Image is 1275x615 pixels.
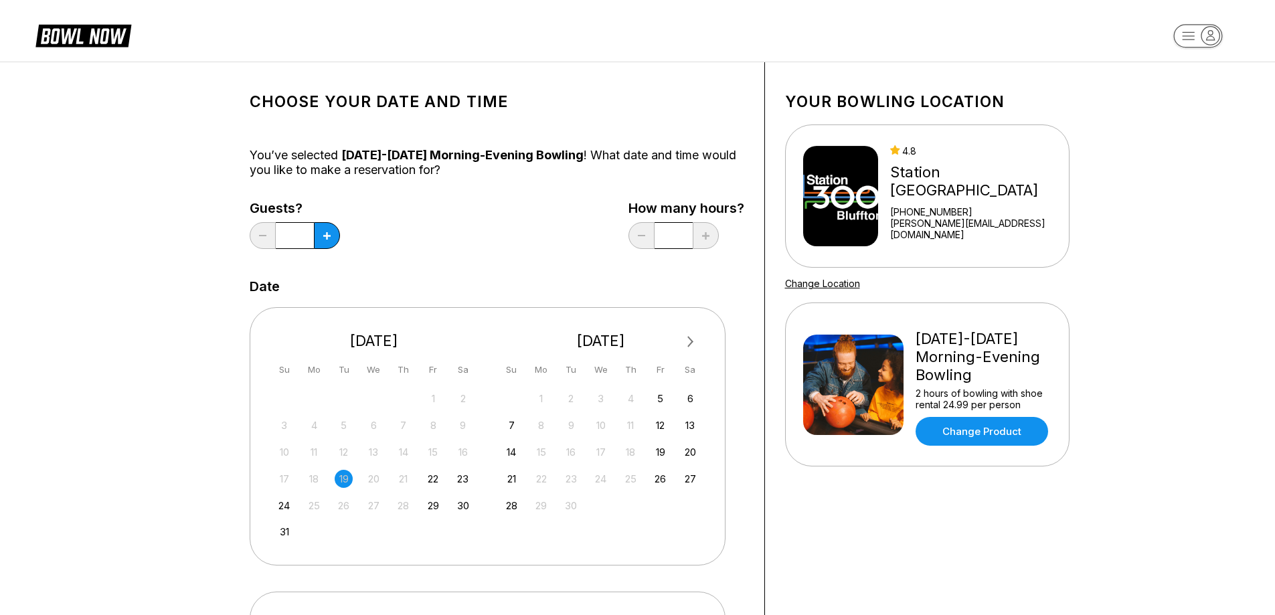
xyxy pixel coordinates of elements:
[890,163,1063,199] div: Station [GEOGRAPHIC_DATA]
[394,416,412,434] div: Not available Thursday, August 7th, 2025
[532,361,550,379] div: Mo
[562,416,580,434] div: Not available Tuesday, September 9th, 2025
[681,470,699,488] div: Choose Saturday, September 27th, 2025
[622,470,640,488] div: Not available Thursday, September 25th, 2025
[532,497,550,515] div: Not available Monday, September 29th, 2025
[275,443,293,461] div: Not available Sunday, August 10th, 2025
[503,497,521,515] div: Choose Sunday, September 28th, 2025
[275,497,293,515] div: Choose Sunday, August 24th, 2025
[275,416,293,434] div: Not available Sunday, August 3rd, 2025
[651,361,669,379] div: Fr
[681,389,699,408] div: Choose Saturday, September 6th, 2025
[424,361,442,379] div: Fr
[250,279,280,294] label: Date
[424,497,442,515] div: Choose Friday, August 29th, 2025
[394,443,412,461] div: Not available Thursday, August 14th, 2025
[532,389,550,408] div: Not available Monday, September 1st, 2025
[681,361,699,379] div: Sa
[890,217,1063,240] a: [PERSON_NAME][EMAIL_ADDRESS][DOMAIN_NAME]
[803,335,904,435] img: Friday-Sunday Morning-Evening Bowling
[562,361,580,379] div: Tu
[424,470,442,488] div: Choose Friday, August 22nd, 2025
[503,361,521,379] div: Su
[622,361,640,379] div: Th
[680,331,701,353] button: Next Month
[365,416,383,434] div: Not available Wednesday, August 6th, 2025
[365,443,383,461] div: Not available Wednesday, August 13th, 2025
[651,389,669,408] div: Choose Friday, September 5th, 2025
[275,470,293,488] div: Not available Sunday, August 17th, 2025
[681,443,699,461] div: Choose Saturday, September 20th, 2025
[424,416,442,434] div: Not available Friday, August 8th, 2025
[916,330,1051,384] div: [DATE]-[DATE] Morning-Evening Bowling
[785,278,860,289] a: Change Location
[497,332,705,350] div: [DATE]
[592,470,610,488] div: Not available Wednesday, September 24th, 2025
[335,470,353,488] div: Not available Tuesday, August 19th, 2025
[365,361,383,379] div: We
[250,148,744,177] div: You’ve selected ! What date and time would you like to make a reservation for?
[503,443,521,461] div: Choose Sunday, September 14th, 2025
[532,470,550,488] div: Not available Monday, September 22nd, 2025
[275,361,293,379] div: Su
[454,443,472,461] div: Not available Saturday, August 16th, 2025
[890,206,1063,217] div: [PHONE_NUMBER]
[651,416,669,434] div: Choose Friday, September 12th, 2025
[305,470,323,488] div: Not available Monday, August 18th, 2025
[916,417,1048,446] a: Change Product
[592,361,610,379] div: We
[365,470,383,488] div: Not available Wednesday, August 20th, 2025
[335,497,353,515] div: Not available Tuesday, August 26th, 2025
[424,389,442,408] div: Not available Friday, August 1st, 2025
[592,443,610,461] div: Not available Wednesday, September 17th, 2025
[503,470,521,488] div: Choose Sunday, September 21st, 2025
[681,416,699,434] div: Choose Saturday, September 13th, 2025
[562,470,580,488] div: Not available Tuesday, September 23rd, 2025
[503,416,521,434] div: Choose Sunday, September 7th, 2025
[562,497,580,515] div: Not available Tuesday, September 30th, 2025
[501,388,701,515] div: month 2025-09
[454,497,472,515] div: Choose Saturday, August 30th, 2025
[622,389,640,408] div: Not available Thursday, September 4th, 2025
[454,416,472,434] div: Not available Saturday, August 9th, 2025
[274,388,475,541] div: month 2025-08
[890,145,1063,157] div: 4.8
[532,443,550,461] div: Not available Monday, September 15th, 2025
[454,470,472,488] div: Choose Saturday, August 23rd, 2025
[803,146,879,246] img: Station 300 Bluffton
[454,361,472,379] div: Sa
[275,523,293,541] div: Choose Sunday, August 31st, 2025
[305,361,323,379] div: Mo
[394,361,412,379] div: Th
[424,443,442,461] div: Not available Friday, August 15th, 2025
[335,416,353,434] div: Not available Tuesday, August 5th, 2025
[592,416,610,434] div: Not available Wednesday, September 10th, 2025
[622,443,640,461] div: Not available Thursday, September 18th, 2025
[394,497,412,515] div: Not available Thursday, August 28th, 2025
[270,332,478,350] div: [DATE]
[651,443,669,461] div: Choose Friday, September 19th, 2025
[562,389,580,408] div: Not available Tuesday, September 2nd, 2025
[562,443,580,461] div: Not available Tuesday, September 16th, 2025
[341,148,584,162] span: [DATE]-[DATE] Morning-Evening Bowling
[250,92,744,111] h1: Choose your Date and time
[785,92,1070,111] h1: Your bowling location
[335,361,353,379] div: Tu
[916,387,1051,410] div: 2 hours of bowling with shoe rental 24.99 per person
[335,443,353,461] div: Not available Tuesday, August 12th, 2025
[628,201,744,215] label: How many hours?
[394,470,412,488] div: Not available Thursday, August 21st, 2025
[622,416,640,434] div: Not available Thursday, September 11th, 2025
[454,389,472,408] div: Not available Saturday, August 2nd, 2025
[305,416,323,434] div: Not available Monday, August 4th, 2025
[365,497,383,515] div: Not available Wednesday, August 27th, 2025
[305,443,323,461] div: Not available Monday, August 11th, 2025
[532,416,550,434] div: Not available Monday, September 8th, 2025
[651,470,669,488] div: Choose Friday, September 26th, 2025
[250,201,340,215] label: Guests?
[592,389,610,408] div: Not available Wednesday, September 3rd, 2025
[305,497,323,515] div: Not available Monday, August 25th, 2025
